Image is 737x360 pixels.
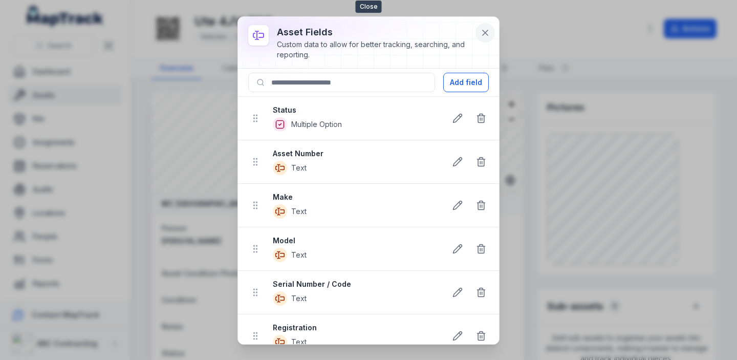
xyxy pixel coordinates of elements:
strong: Status [273,105,438,115]
button: Add field [443,73,489,92]
span: Text [291,293,307,304]
span: Text [291,206,307,217]
strong: Registration [273,323,438,333]
strong: Make [273,192,438,202]
span: Close [356,1,382,13]
strong: Asset Number [273,149,438,159]
strong: Model [273,236,438,246]
span: Multiple Option [291,119,342,130]
span: Text [291,250,307,260]
div: Custom data to allow for better tracking, searching, and reporting. [277,39,472,60]
span: Text [291,163,307,173]
h3: asset fields [277,25,472,39]
span: Text [291,337,307,347]
strong: Serial Number / Code [273,279,438,289]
